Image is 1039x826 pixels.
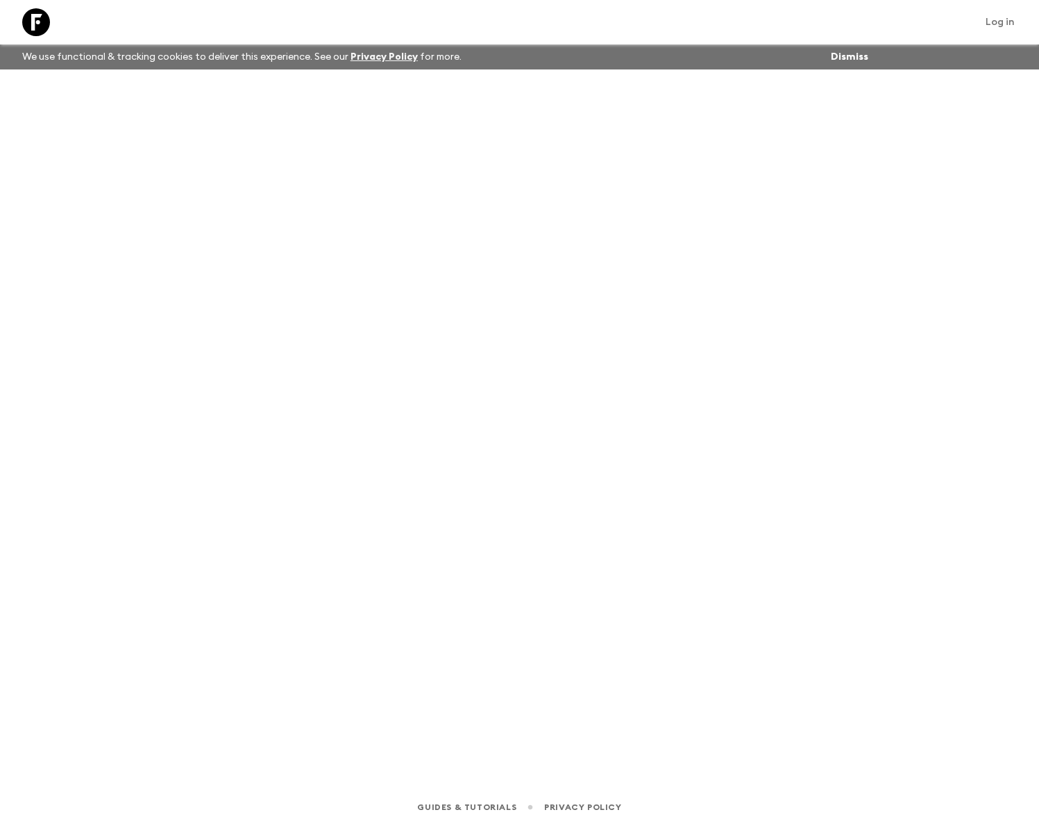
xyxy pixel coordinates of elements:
a: Privacy Policy [544,800,621,815]
button: Dismiss [827,47,872,67]
a: Privacy Policy [350,52,418,62]
a: Guides & Tutorials [417,800,516,815]
p: We use functional & tracking cookies to deliver this experience. See our for more. [17,44,467,69]
a: Log in [978,13,1022,32]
